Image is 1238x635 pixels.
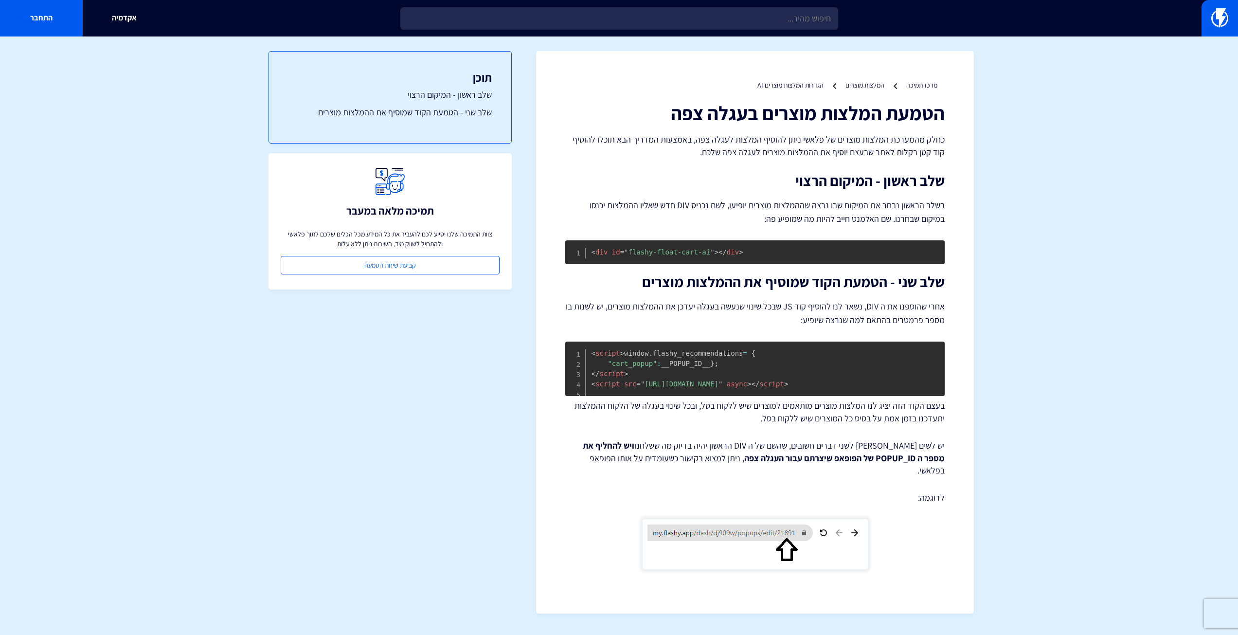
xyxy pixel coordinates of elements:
[845,81,884,90] a: המלצות מוצרים
[906,81,937,90] a: מרכז תמיכה
[565,173,945,189] h2: שלב ראשון - המיקום הרצוי
[718,248,727,256] span: </
[592,370,624,378] span: script
[592,349,620,357] span: script
[739,248,743,256] span: >
[624,380,636,388] span: src
[715,248,718,256] span: >
[636,380,640,388] span: =
[657,360,661,367] span: :
[743,349,747,357] span: =
[592,349,755,367] span: window flashy_recommendations __POPUP_ID__
[565,300,945,327] p: אחרי שהוספנו את ה DIV, נשאר לנו להוסיף קוד JS שבכל שינוי שנעשה בעגלה יעדכן את ההמלצות מוצרים, יש ...
[751,349,755,357] span: {
[565,399,945,424] p: בעצם הקוד הזה יציג לנו המלצות מוצרים מותאמים למוצרים שיש ללקוח בסל, ובכל שינוי בעגלה של הלקוח ההמ...
[281,229,500,249] p: צוות התמיכה שלנו יסייע לכם להעביר את כל המידע מכל הכלים שלכם לתוך פלאשי ולהתחיל לשווק מיד, השירות...
[592,248,595,256] span: <
[565,491,945,504] p: לדוגמה:
[715,360,718,367] span: ;
[624,248,628,256] span: "
[718,380,722,388] span: "
[636,380,722,388] span: [URL][DOMAIN_NAME]
[624,370,628,378] span: >
[281,256,500,274] a: קביעת שיחת הטמעה
[710,248,714,256] span: "
[727,380,747,388] span: async
[592,349,595,357] span: <
[565,439,945,477] p: יש לשים [PERSON_NAME] לשני דברים חשובים, שהשם של ה DIV הראשון יהיה בדיוק מה ששלחנו , ניתן למצוא ב...
[565,133,945,158] p: כחלק מהמערכת המלצות מוצרים של פלאשי ניתן להוסיף המלצות לעגלה צפה, באמצעות המדריך הבא תוכלו להוסיף...
[565,274,945,290] h2: שלב שני - הטמעת הקוד שמוסיף את ההמלצות מוצרים
[784,380,788,388] span: >
[288,71,492,84] h3: תוכן
[346,205,434,217] h3: תמיכה מלאה במעבר
[751,380,759,388] span: </
[757,81,824,90] a: הגדרות המלצות מוצרים AI
[747,380,751,388] span: >
[612,248,620,256] span: id
[592,248,608,256] span: div
[565,199,945,226] p: בשלב הראשון נבחר את המיקום שבו נרצה שההמלצות מוצרים יופיעו, לשם נכניס DIV חדש שאליו ההמלצות יכנסו...
[620,349,624,357] span: >
[583,440,945,464] strong: ויש להחליף את מספר ה POPUP_ID של הפופאפ שיצרתם עבור העגלה צפה
[288,106,492,119] a: שלב שני - הטמעת הקוד שמוסיף את ההמלצות מוצרים
[288,89,492,101] a: שלב ראשון - המיקום הרצוי
[592,370,600,378] span: </
[649,349,653,357] span: .
[608,360,657,367] span: "cart_popup"
[592,380,620,388] span: script
[718,248,739,256] span: div
[592,380,595,388] span: <
[565,102,945,124] h1: הטמעת המלצות מוצרים בעגלה צפה
[620,248,715,256] span: flashy-float-cart-ai
[620,248,624,256] span: =
[641,380,645,388] span: "
[710,360,714,367] span: }
[400,7,838,30] input: חיפוש מהיר...
[751,380,784,388] span: script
